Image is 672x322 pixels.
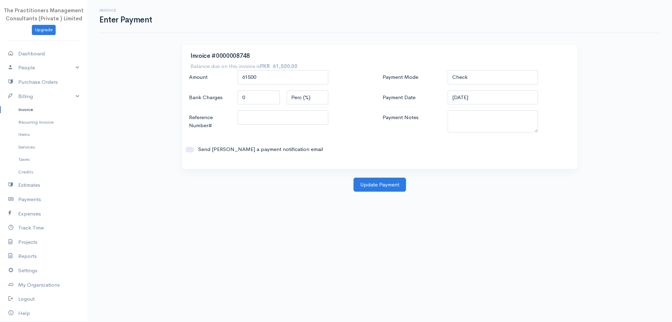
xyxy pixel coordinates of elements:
[353,178,406,192] button: Update Payment
[185,70,234,84] label: Amount
[379,90,444,105] label: Payment Date
[190,63,297,69] h7: Balance due on this invoice is
[185,110,234,132] label: Reference Number#
[32,25,56,35] a: Upgrade
[99,15,152,24] h1: Enter Payment
[194,145,373,153] label: Send [PERSON_NAME] a payment notification email
[190,53,569,60] h3: Invoice #0000008748
[99,8,152,12] h6: Invoice
[379,70,444,84] label: Payment Mode
[4,7,84,22] span: The Practitioners Management Consultants (Private ) Limited
[379,110,444,132] label: Payment Notes
[185,90,234,105] label: Bank Charges
[260,63,297,69] strong: PKR 61,500.00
